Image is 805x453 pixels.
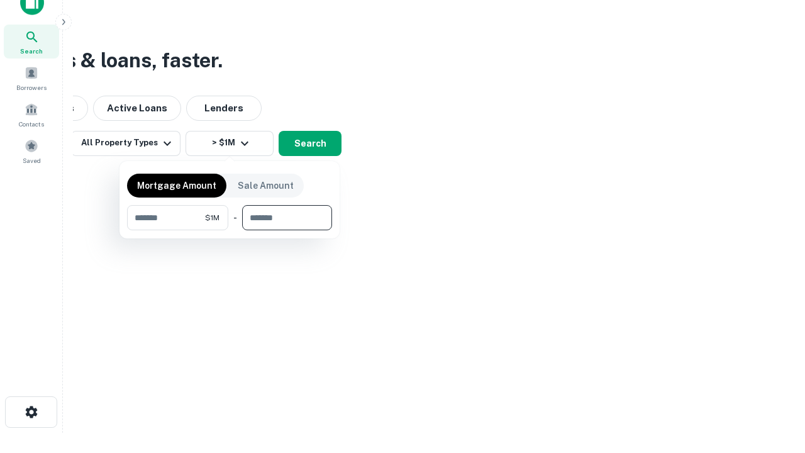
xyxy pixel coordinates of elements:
[205,212,219,223] span: $1M
[137,179,216,193] p: Mortgage Amount
[233,205,237,230] div: -
[238,179,294,193] p: Sale Amount
[742,352,805,413] iframe: Chat Widget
